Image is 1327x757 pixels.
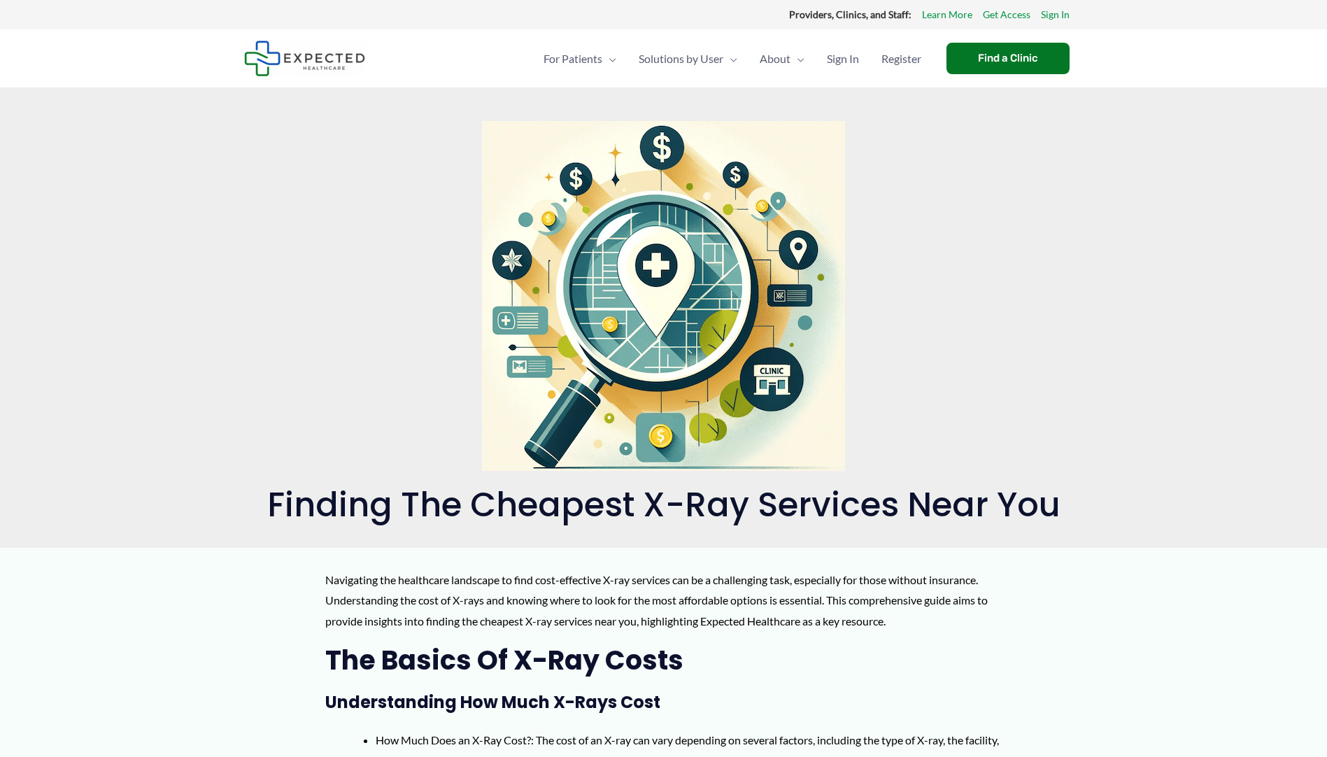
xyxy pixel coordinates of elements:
span: For Patients [544,34,602,83]
a: Register [870,34,932,83]
img: A magnifying glass over a stylized map marked with cost-effective icons, all set against a light ... [482,121,845,471]
a: Find a Clinic [946,43,1070,74]
span: Menu Toggle [723,34,737,83]
a: Sign In [1041,6,1070,24]
img: Expected Healthcare Logo - side, dark font, small [244,41,365,76]
a: AboutMenu Toggle [748,34,816,83]
a: Sign In [816,34,870,83]
span: Sign In [827,34,859,83]
a: Solutions by UserMenu Toggle [627,34,748,83]
p: Navigating the healthcare landscape to find cost-effective X-ray services can be a challenging ta... [325,569,1002,632]
a: For PatientsMenu Toggle [532,34,627,83]
strong: Providers, Clinics, and Staff: [789,8,911,20]
span: Solutions by User [639,34,723,83]
h1: Finding the Cheapest X-Ray Services Near You [244,485,1084,525]
span: Menu Toggle [602,34,616,83]
a: Get Access [983,6,1030,24]
span: About [760,34,790,83]
h3: Understanding How Much X-Rays Cost [325,691,1002,713]
a: Learn More [922,6,972,24]
h2: The Basics of X-Ray Costs [325,643,1002,677]
span: Register [881,34,921,83]
span: Menu Toggle [790,34,804,83]
nav: Primary Site Navigation [532,34,932,83]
